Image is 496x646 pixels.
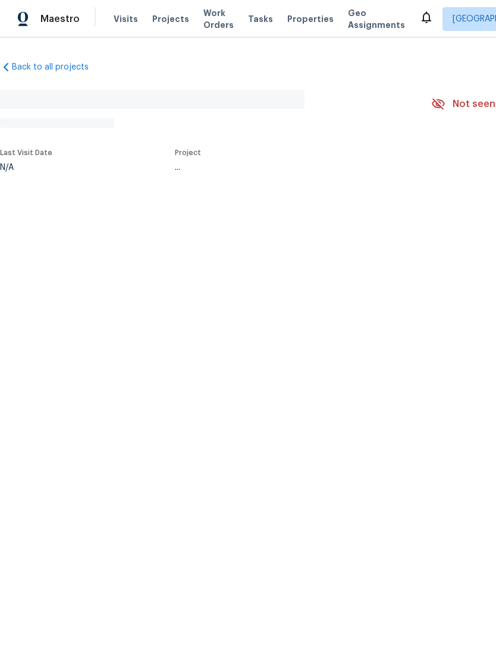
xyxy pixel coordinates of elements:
[175,149,201,156] span: Project
[114,13,138,25] span: Visits
[152,13,189,25] span: Projects
[248,15,273,23] span: Tasks
[348,7,405,31] span: Geo Assignments
[40,13,80,25] span: Maestro
[287,13,334,25] span: Properties
[203,7,234,31] span: Work Orders
[175,163,403,172] div: ...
